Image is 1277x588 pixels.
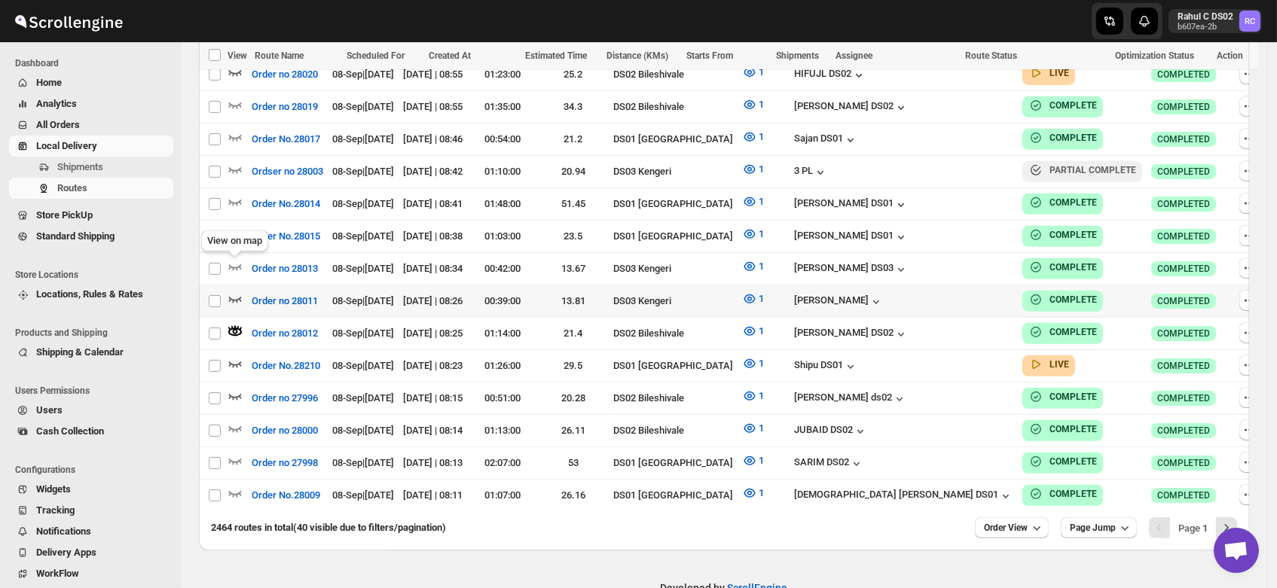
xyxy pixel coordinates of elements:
div: 3 PL [794,165,828,180]
button: Order no 27996 [243,386,327,410]
div: 00:54:00 [472,132,533,147]
button: [PERSON_NAME] [794,294,884,309]
span: 1 [759,131,764,142]
span: COMPLETED [1157,133,1210,145]
div: DS03 Kengeri [613,294,733,309]
span: COMPLETED [1157,360,1210,372]
span: 1 [759,66,764,78]
span: Scheduled For [347,50,405,61]
div: [DATE] | 08:55 [403,99,463,114]
div: [DATE] | 08:25 [403,326,463,341]
button: Notifications [9,521,173,542]
div: DS02 Bileshivale [613,391,733,406]
span: Order no 28012 [252,326,318,341]
span: Users Permissions [15,385,173,397]
button: Order no 28000 [243,419,327,443]
div: 01:26:00 [472,358,533,373]
b: COMPLETE [1049,391,1097,402]
span: Order No.28015 [252,229,320,244]
span: Order View [984,522,1028,534]
span: Users [36,404,63,416]
div: 26.11 [542,423,604,438]
div: 01:07:00 [472,488,533,503]
button: COMPLETE [1028,454,1097,469]
button: LIVE [1028,66,1069,81]
span: Page Jump [1070,522,1116,534]
div: 34.3 [542,99,604,114]
div: [PERSON_NAME] DS01 [794,197,909,212]
div: [PERSON_NAME] DS02 [794,100,909,115]
button: Page Jump [1061,517,1137,538]
span: Order no 28000 [252,423,318,438]
b: COMPLETE [1049,100,1097,111]
span: 08-Sep | [DATE] [332,392,394,404]
button: WorkFlow [9,563,173,584]
button: User menu [1169,9,1262,33]
button: [PERSON_NAME] DS01 [794,230,909,245]
span: View [228,50,247,61]
span: Order No.28014 [252,197,320,212]
button: Widgets [9,479,173,500]
div: DS01 [GEOGRAPHIC_DATA] [613,455,733,471]
button: Order no 28011 [243,289,327,313]
div: 26.16 [542,488,604,503]
div: [DATE] | 08:11 [403,488,463,503]
span: COMPLETED [1157,392,1210,404]
div: [DATE] | 08:23 [403,358,463,373]
button: COMPLETE [1028,130,1097,145]
button: Order No.28009 [243,483,329,507]
button: Tracking [9,500,173,521]
b: COMPLETE [1049,456,1097,467]
button: 1 [733,125,773,149]
b: COMPLETE [1049,262,1097,273]
span: COMPLETED [1157,328,1210,340]
span: Page [1178,522,1208,534]
span: Locations, Rules & Rates [36,288,143,300]
button: Order no 27998 [243,451,327,475]
button: Delivery Apps [9,542,173,563]
b: COMPLETE [1049,230,1097,240]
button: 1 [733,352,773,376]
div: 29.5 [542,358,604,373]
span: Analytics [36,98,77,109]
span: Order no 28011 [252,294,318,309]
div: Sajan DS01 [794,133,858,148]
span: Order no 27996 [252,391,318,406]
span: Dashboard [15,57,173,69]
span: Notifications [36,526,91,537]
div: DS03 Kengeri [613,261,733,276]
button: Order no 28013 [243,257,327,281]
span: Optimization Status [1115,50,1194,61]
button: 1 [733,416,773,440]
span: Ordser no 28003 [252,164,323,179]
span: Assignee [836,50,872,61]
button: COMPLETE [1028,260,1097,275]
text: RC [1245,17,1255,26]
div: 20.94 [542,164,604,179]
button: 1 [733,481,773,505]
button: [PERSON_NAME] DS02 [794,327,909,342]
div: 23.5 [542,229,604,244]
b: COMPLETE [1049,327,1097,337]
span: Starts From [686,50,733,61]
b: COMPLETE [1049,133,1097,143]
span: 1 [759,228,764,239]
span: COMPLETED [1157,69,1210,81]
button: All Orders [9,114,173,136]
div: DS02 Bileshivale [613,326,733,341]
button: 1 [733,287,773,311]
span: Delivery Apps [36,547,96,558]
button: SARIM DS02 [794,456,864,471]
span: Configurations [15,464,173,476]
div: [DATE] | 08:15 [403,391,463,406]
button: Analytics [9,93,173,114]
span: 1 [759,99,764,110]
div: [DATE] | 08:34 [403,261,463,276]
div: 01:14:00 [472,326,533,341]
div: DS01 [GEOGRAPHIC_DATA] [613,229,733,244]
div: 00:51:00 [472,391,533,406]
div: 53 [542,455,604,471]
button: 1 [733,157,773,181]
button: [PERSON_NAME] ds02 [794,391,907,407]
